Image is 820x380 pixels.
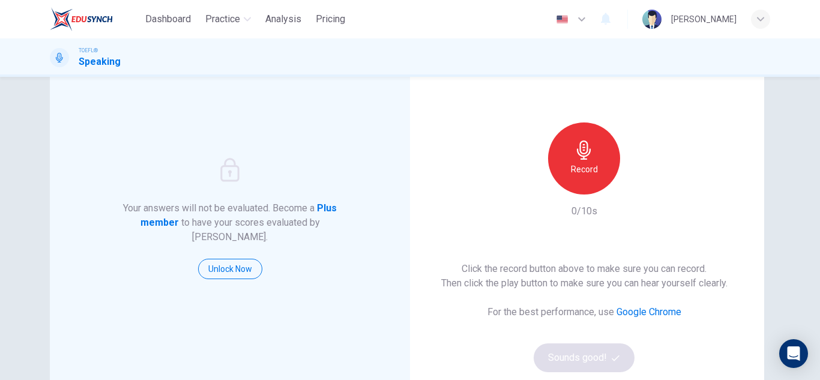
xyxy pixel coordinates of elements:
span: Practice [205,12,240,26]
h6: Your answers will not be evaluated. Become a to have your scores evaluated by [PERSON_NAME]. [122,201,339,244]
button: Record [548,122,620,195]
span: Dashboard [145,12,191,26]
a: Google Chrome [617,306,681,318]
button: Analysis [261,8,306,30]
h6: Click the record button above to make sure you can record. Then click the play button to make sur... [441,262,728,291]
button: Practice [200,8,256,30]
button: Pricing [311,8,350,30]
a: EduSynch logo [50,7,140,31]
button: Dashboard [140,8,196,30]
h6: 0/10s [571,204,597,219]
div: [PERSON_NAME] [671,12,737,26]
h6: For the best performance, use [487,305,681,319]
span: Analysis [265,12,301,26]
span: TOEFL® [79,46,98,55]
img: EduSynch logo [50,7,113,31]
img: en [555,15,570,24]
button: Unlock Now [198,259,262,279]
span: Pricing [316,12,345,26]
div: Open Intercom Messenger [779,339,808,368]
h1: Speaking [79,55,121,69]
img: Profile picture [642,10,662,29]
h6: Record [571,162,598,176]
